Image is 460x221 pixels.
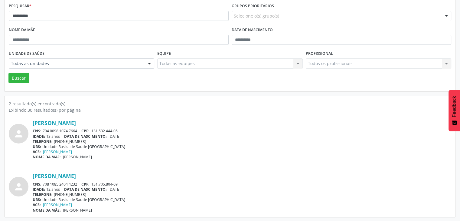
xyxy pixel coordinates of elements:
[91,128,118,134] span: 131.532.444-05
[64,134,107,139] span: DATA DE NASCIMENTO:
[306,49,333,58] label: Profissional
[43,149,72,154] a: [PERSON_NAME]
[33,144,41,149] span: UBS:
[63,154,92,160] span: [PERSON_NAME]
[13,181,24,192] i: person
[81,128,90,134] span: CPF:
[33,134,45,139] span: IDADE:
[232,25,273,35] label: Data de nascimento
[33,120,76,126] a: [PERSON_NAME]
[9,107,451,113] div: Exibindo 30 resultado(s) por página
[63,208,92,213] span: [PERSON_NAME]
[232,2,274,11] label: Grupos prioritários
[33,192,53,197] span: TELEFONE:
[33,128,41,134] span: CNS:
[33,187,45,192] span: IDADE:
[33,197,451,202] div: Unidade Basica de Saude [GEOGRAPHIC_DATA]
[9,2,31,11] label: Pesquisar
[109,134,120,139] span: [DATE]
[9,101,451,107] div: 2 resultado(s) encontrado(s)
[33,149,41,154] span: ACS:
[9,49,44,58] label: Unidade de saúde
[33,144,451,149] div: Unidade Basica de Saude [GEOGRAPHIC_DATA]
[452,96,457,117] span: Feedback
[234,13,279,19] span: Selecione o(s) grupo(s)
[157,49,171,58] label: Equipe
[33,202,41,207] span: ACS:
[33,173,76,179] a: [PERSON_NAME]
[33,182,451,187] div: 708 1085 2404 4232
[9,25,35,35] label: Nome da mãe
[11,61,142,67] span: Todas as unidades
[43,202,72,207] a: [PERSON_NAME]
[109,187,120,192] span: [DATE]
[33,154,61,160] span: NOME DA MÃE:
[64,187,107,192] span: DATA DE NASCIMENTO:
[33,208,61,213] span: NOME DA MÃE:
[13,128,24,139] i: person
[33,187,451,192] div: 12 anos
[91,182,118,187] span: 131.705.804-69
[33,182,41,187] span: CNS:
[449,90,460,131] button: Feedback - Mostrar pesquisa
[33,197,41,202] span: UBS:
[33,192,451,197] div: [PHONE_NUMBER]
[81,182,90,187] span: CPF:
[33,134,451,139] div: 13 anos
[33,139,53,144] span: TELEFONE:
[33,139,451,144] div: [PHONE_NUMBER]
[33,128,451,134] div: 704 0098 1074 7664
[8,73,29,83] button: Buscar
